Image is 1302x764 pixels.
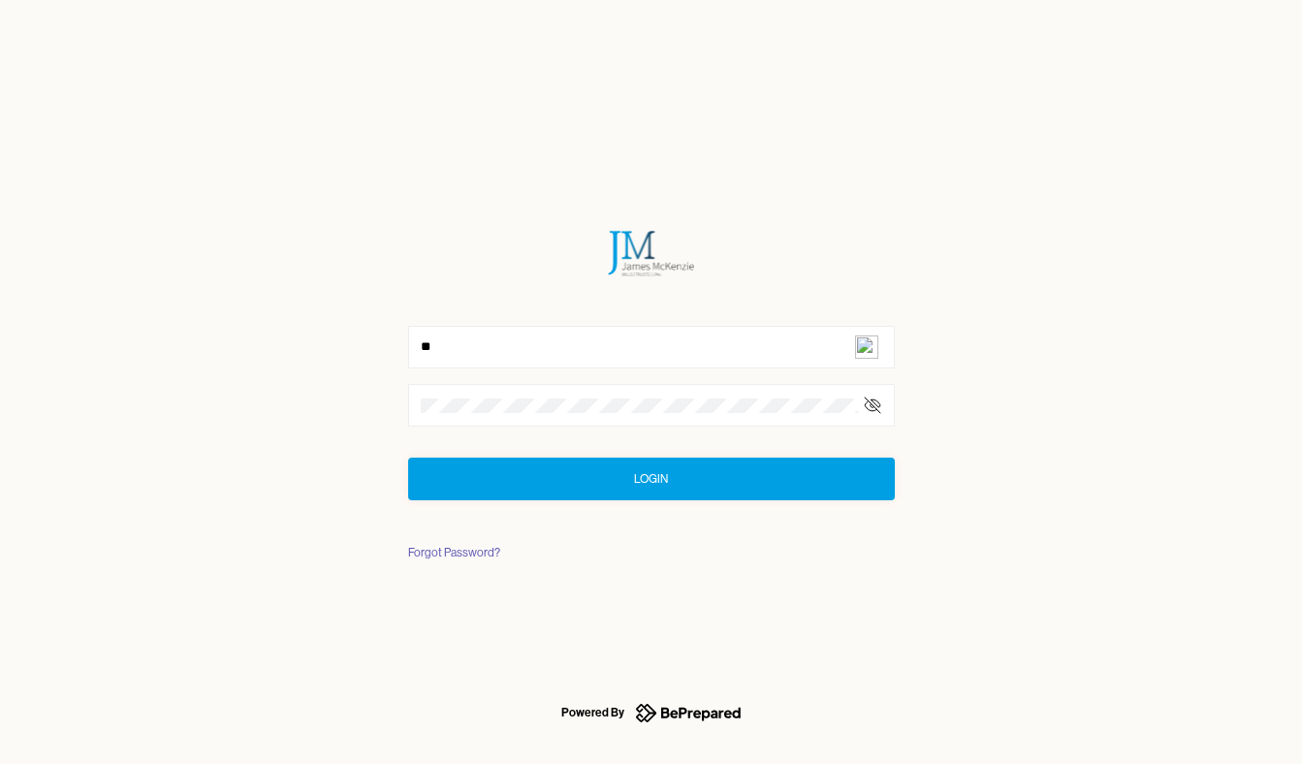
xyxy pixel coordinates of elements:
img: npw-badge-icon-locked.svg [855,335,878,359]
div: Powered By [561,701,624,724]
div: Forgot Password? [408,543,500,562]
div: Login [634,469,668,489]
img: npw-badge-icon-locked.svg [828,398,843,413]
button: Login [408,458,895,500]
